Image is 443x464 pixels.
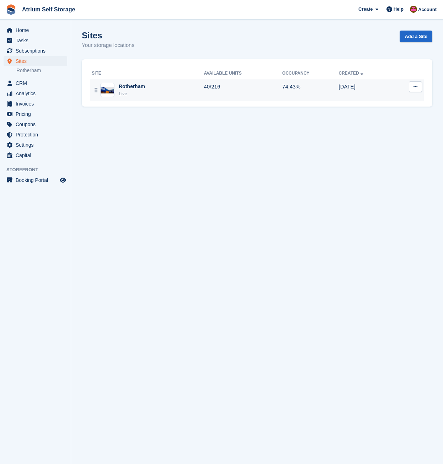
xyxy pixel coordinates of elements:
span: Coupons [16,119,58,129]
div: Live [119,90,145,97]
td: 74.43% [282,79,339,101]
span: CRM [16,78,58,88]
span: Home [16,25,58,35]
span: Tasks [16,36,58,45]
span: Protection [16,130,58,140]
img: stora-icon-8386f47178a22dfd0bd8f6a31ec36ba5ce8667c1dd55bd0f319d3a0aa187defe.svg [6,4,16,15]
div: Rotherham [119,83,145,90]
span: Analytics [16,88,58,98]
a: menu [4,36,67,45]
span: Invoices [16,99,58,109]
img: Mark Rhodes [410,6,417,13]
a: Created [339,71,365,76]
span: Create [358,6,373,13]
a: menu [4,150,67,160]
a: menu [4,88,67,98]
a: menu [4,175,67,185]
td: 40/216 [204,79,282,101]
th: Available Units [204,68,282,79]
a: menu [4,99,67,109]
span: Pricing [16,109,58,119]
a: Rotherham [16,67,67,74]
a: Add a Site [400,31,432,42]
a: Preview store [59,176,67,184]
a: menu [4,119,67,129]
img: Image of Rotherham site [101,87,114,93]
a: menu [4,140,67,150]
a: menu [4,56,67,66]
a: menu [4,25,67,35]
th: Site [90,68,204,79]
span: Capital [16,150,58,160]
p: Your storage locations [82,41,134,49]
span: Storefront [6,166,71,173]
span: Subscriptions [16,46,58,56]
span: Help [394,6,404,13]
th: Occupancy [282,68,339,79]
h1: Sites [82,31,134,40]
a: Atrium Self Storage [19,4,78,15]
a: menu [4,46,67,56]
a: menu [4,109,67,119]
span: Settings [16,140,58,150]
a: menu [4,78,67,88]
span: Sites [16,56,58,66]
td: [DATE] [339,79,393,101]
span: Booking Portal [16,175,58,185]
span: Account [418,6,437,13]
a: menu [4,130,67,140]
